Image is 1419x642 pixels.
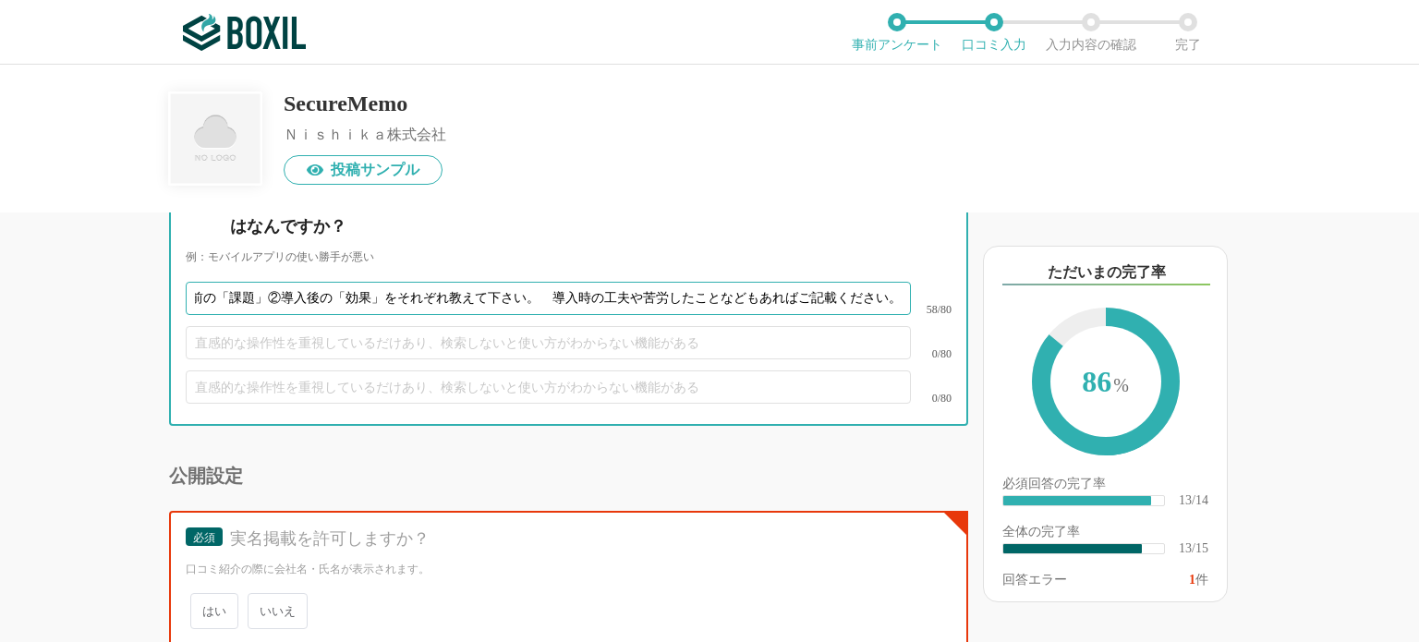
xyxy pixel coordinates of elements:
[186,249,952,265] div: 例：モバイルアプリの使い勝手が悪い
[1002,478,1208,494] div: 必須回答の完了率
[1042,13,1139,52] li: 入力内容の確認
[186,370,911,404] input: 直感的な操作性を重視しているだけあり、検索しないと使い方がわからない機能がある
[230,192,919,238] div: 改善を希望する点は何ですか？また、過去にこのサービスを利用していた場合は解約の理由はなんですか？
[1003,544,1142,553] div: ​
[230,527,919,551] div: 実名掲載を許可しますか？
[1179,542,1208,555] div: 13/15
[186,562,952,577] div: 口コミ紹介の際に会社名・氏名が表示されます。
[169,466,968,485] div: 公開設定
[911,304,952,315] div: 58/80
[1003,496,1151,505] div: ​
[911,393,952,404] div: 0/80
[1113,375,1129,395] span: %
[186,282,911,315] input: 直感的な操作性を重視しているだけあり、検索しないと使い方がわからない機能がある
[1189,573,1195,587] span: 1
[1002,261,1210,285] div: ただいまの完了率
[190,593,238,629] span: はい
[1189,574,1208,587] div: 件
[1179,494,1208,507] div: 13/14
[186,326,911,359] input: 直感的な操作性を重視しているだけあり、検索しないと使い方がわからない機能がある
[1002,574,1067,587] div: 回答エラー
[1139,13,1236,52] li: 完了
[1002,526,1208,542] div: 全体の完了率
[284,92,446,115] div: SecureMemo
[1050,326,1161,441] span: 86
[248,593,308,629] span: いいえ
[331,163,419,177] span: 投稿サンプル
[848,13,945,52] li: 事前アンケート
[284,127,446,142] div: Ｎｉｓｈｉｋａ株式会社
[911,348,952,359] div: 0/80
[193,531,215,544] span: 必須
[945,13,1042,52] li: 口コミ入力
[183,14,306,51] img: ボクシルSaaS_ロゴ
